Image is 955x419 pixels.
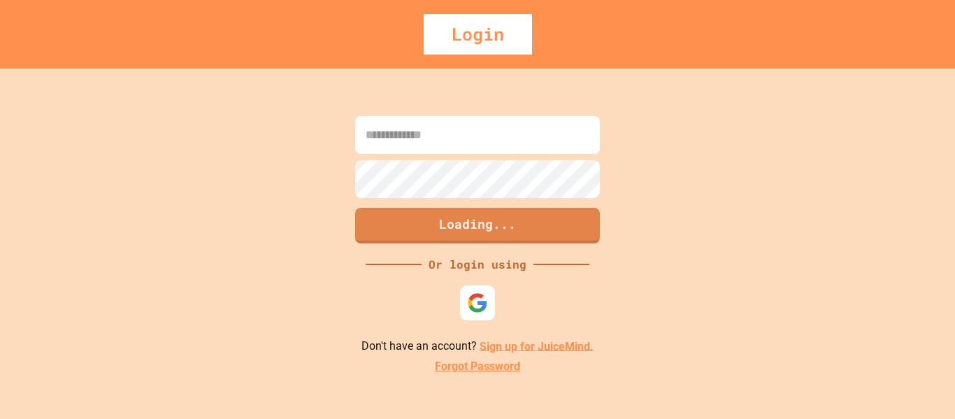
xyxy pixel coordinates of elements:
[355,208,600,243] button: Loading...
[467,292,488,313] img: google-icon.svg
[424,14,532,55] div: Login
[435,358,520,375] a: Forgot Password
[480,339,594,353] a: Sign up for JuiceMind.
[422,256,533,273] div: Or login using
[361,338,594,355] p: Don't have an account?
